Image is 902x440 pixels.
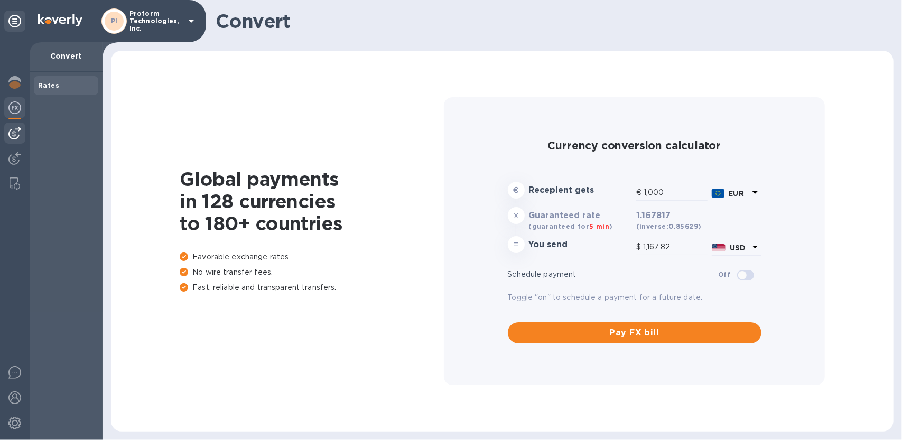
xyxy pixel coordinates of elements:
img: Foreign exchange [8,101,21,114]
p: Fast, reliable and transparent transfers. [180,282,444,293]
div: € [636,185,644,201]
input: Amount [644,185,708,201]
b: (inverse: 0.85629 ) [636,222,702,230]
h1: Global payments in 128 currencies to 180+ countries [180,168,444,235]
b: (guaranteed for ) [529,222,613,230]
div: Unpin categories [4,11,25,32]
strong: € [513,186,518,194]
span: 5 min [590,222,610,230]
div: = [508,236,525,253]
p: Proform Technologies, Inc. [129,10,182,32]
p: Favorable exchange rates. [180,251,444,263]
b: Rates [38,81,59,89]
button: Pay FX bill [508,322,761,343]
img: USD [712,244,726,251]
input: Amount [643,239,708,255]
h3: 1.167817 [636,211,761,221]
div: $ [636,239,643,255]
div: x [508,207,525,224]
h2: Currency conversion calculator [508,139,761,152]
b: EUR [729,189,744,198]
img: Logo [38,14,82,26]
h1: Convert [216,10,885,32]
h3: You send [529,240,632,250]
h3: Guaranteed rate [529,211,632,221]
span: Pay FX bill [516,326,753,339]
p: Schedule payment [508,269,719,280]
p: Convert [38,51,94,61]
b: PI [111,17,118,25]
h3: Recepient gets [529,185,632,195]
b: Off [718,270,730,278]
p: No wire transfer fees. [180,267,444,278]
p: Toggle "on" to schedule a payment for a future date. [508,292,761,303]
b: USD [730,244,746,252]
